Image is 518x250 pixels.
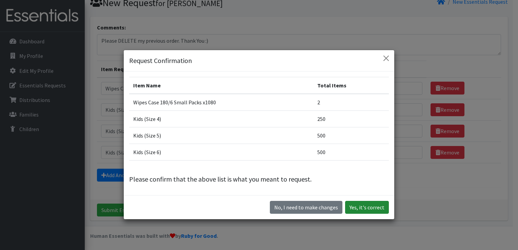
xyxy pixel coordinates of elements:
td: Kids (Size 6) [129,144,313,160]
th: Total Items [313,77,389,94]
td: 500 [313,127,389,144]
h5: Request Confirmation [129,56,192,66]
button: No I need to make changes [270,201,342,214]
td: Kids (Size 4) [129,110,313,127]
p: Please confirm that the above list is what you meant to request. [129,174,389,184]
td: 2 [313,94,389,111]
td: 500 [313,144,389,160]
td: 250 [313,110,389,127]
button: Yes, it's correct [345,201,389,214]
td: Wipes Case 180/6 Small Packs x1080 [129,94,313,111]
button: Close [381,53,392,64]
th: Item Name [129,77,313,94]
td: Kids (Size 5) [129,127,313,144]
